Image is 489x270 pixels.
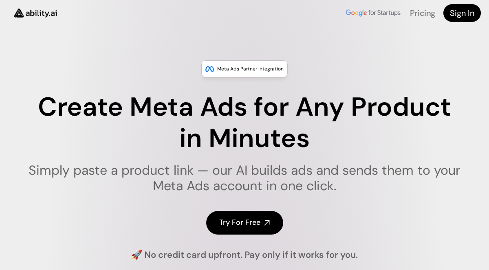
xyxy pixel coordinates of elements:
[219,217,260,228] h4: Try For Free
[443,4,481,22] a: Sign In
[26,162,463,194] h1: Simply paste a product link — our AI builds ads and sends them to your Meta Ads account in one cl...
[217,65,284,73] p: Meta Ads Partner Integration
[450,7,474,19] h4: Sign In
[206,211,283,234] a: Try For Free
[131,249,358,261] h4: 🚀 No credit card upfront. Pay only if it works for you.
[410,8,435,18] a: Pricing
[26,92,463,154] h1: Create Meta Ads for Any Product in Minutes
